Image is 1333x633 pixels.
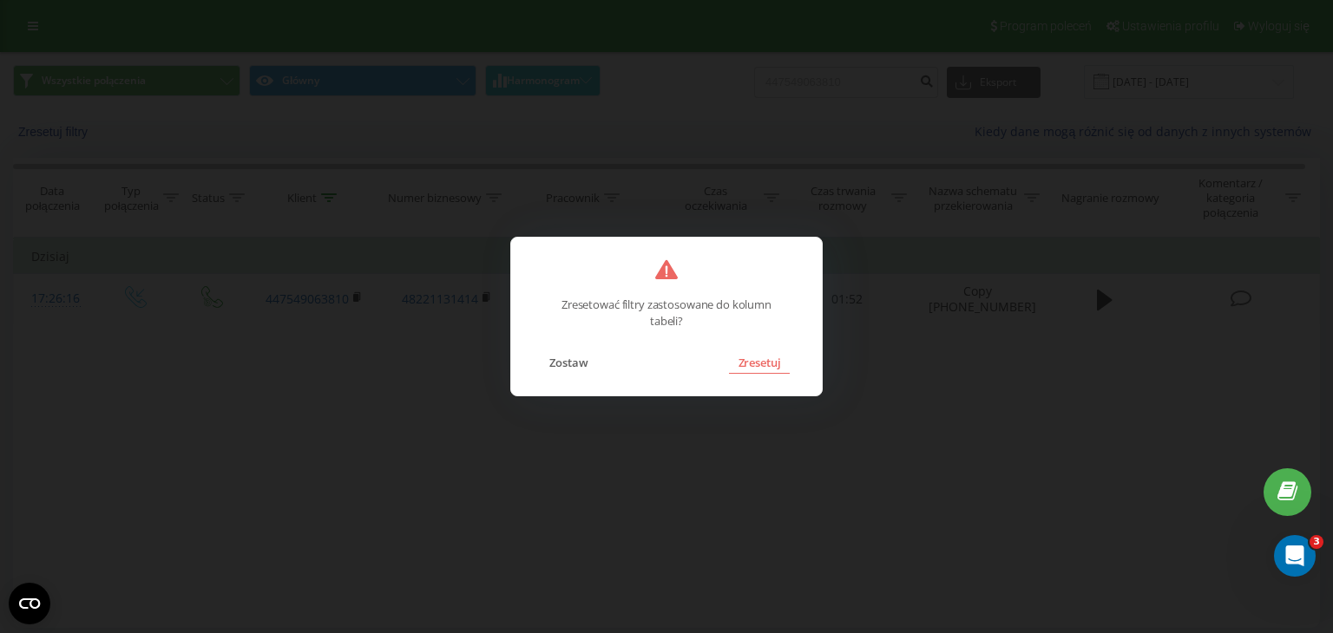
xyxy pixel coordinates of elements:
[1310,535,1323,549] span: 3
[541,351,597,374] button: Zostaw
[9,583,50,624] button: Open CMP widget
[729,351,789,374] button: Zresetuj
[1274,535,1316,577] iframe: Intercom live chat
[556,279,777,330] p: Zresetować filtry zastosowane do kolumn tabeli?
